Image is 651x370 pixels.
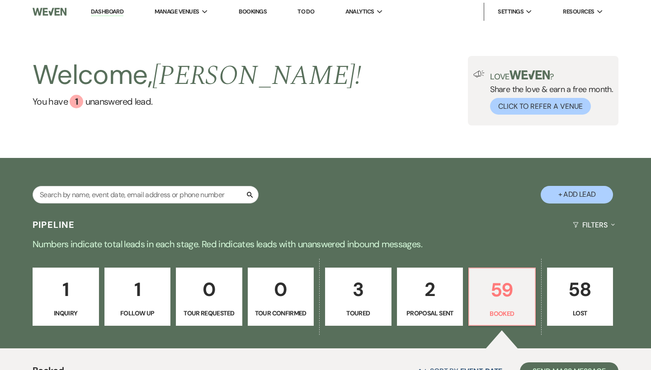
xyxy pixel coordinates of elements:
[553,274,608,305] p: 58
[490,70,613,81] p: Love ?
[182,308,236,318] p: Tour Requested
[239,8,267,15] a: Bookings
[33,218,75,231] h3: Pipeline
[248,268,314,326] a: 0Tour Confirmed
[345,7,374,16] span: Analytics
[498,7,524,16] span: Settings
[33,2,66,21] img: Weven Logo
[475,309,529,319] p: Booked
[38,274,93,305] p: 1
[155,7,199,16] span: Manage Venues
[475,275,529,305] p: 59
[569,213,618,237] button: Filters
[397,268,463,326] a: 2Proposal Sent
[176,268,242,326] a: 0Tour Requested
[331,308,386,318] p: Toured
[547,268,613,326] a: 58Lost
[331,274,386,305] p: 3
[485,70,613,115] div: Share the love & earn a free month.
[509,70,550,79] img: weven-logo-green.svg
[325,268,392,326] a: 3Toured
[110,274,165,305] p: 1
[33,186,259,203] input: Search by name, event date, email address or phone number
[33,56,361,95] h2: Welcome,
[254,308,308,318] p: Tour Confirmed
[468,268,536,326] a: 59Booked
[91,8,123,16] a: Dashboard
[490,98,591,115] button: Click to Refer a Venue
[152,55,361,97] span: [PERSON_NAME] !
[473,70,485,78] img: loud-speaker-illustration.svg
[182,274,236,305] p: 0
[110,308,165,318] p: Follow Up
[38,308,93,318] p: Inquiry
[403,308,458,318] p: Proposal Sent
[70,95,83,108] div: 1
[297,8,314,15] a: To Do
[553,308,608,318] p: Lost
[104,268,171,326] a: 1Follow Up
[403,274,458,305] p: 2
[563,7,594,16] span: Resources
[541,186,613,203] button: + Add Lead
[254,274,308,305] p: 0
[33,95,361,108] a: You have 1 unanswered lead.
[33,268,99,326] a: 1Inquiry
